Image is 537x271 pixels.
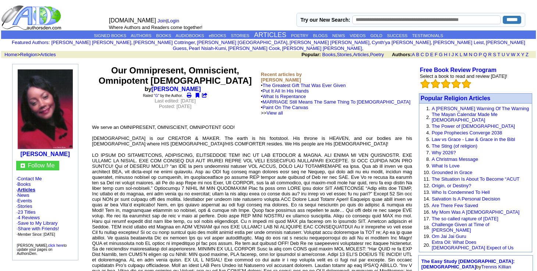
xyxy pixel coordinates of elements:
a: Paint On The Canvas [263,105,308,110]
a: L [460,52,462,57]
font: 1. [426,106,430,111]
font: i [281,47,282,51]
a: SIGNED BOOKS [94,33,126,38]
a: [PERSON_NAME] Cook [228,46,280,51]
a: News [17,192,29,198]
font: Member Since: [DATE] [18,232,55,236]
font: > > [2,52,56,57]
a: R [488,52,491,57]
b: Popular: [302,52,321,57]
a: [PERSON_NAME] [PERSON_NAME] [51,40,131,45]
font: i [227,47,228,51]
font: 6. [426,143,430,149]
a: Challenge Given at Time of [PERSON_NAME] [432,222,490,233]
a: Y [521,52,524,57]
font: , , , [302,52,535,57]
font: by [422,259,515,270]
a: Free Book Review Program [420,67,497,73]
a: Grounded in Grace [432,170,473,175]
a: A Christmas Message [432,156,478,162]
font: · · · [17,220,59,237]
a: Events [17,198,32,203]
font: 19. [424,234,430,239]
a: The Easy Study [DEMOGRAPHIC_DATA]: [DEMOGRAPHIC_DATA] [422,259,515,270]
a: VIDEOS [350,33,366,38]
a: The Sting (of religion) [432,143,477,149]
img: gc.jpg [21,163,25,168]
a: eBOOKS [209,33,226,38]
font: Where Authors and Readers come together! [109,25,202,30]
a: Join [157,18,166,24]
font: i [485,41,486,45]
font: 14. [424,196,430,202]
a: The Mayan Calendar Made Me [DEMOGRAPHIC_DATA] [432,112,498,123]
a: [PERSON_NAME] [21,151,70,157]
font: · · [17,209,59,237]
a: Popular Religion Articles [421,95,491,101]
font: 7. [426,150,430,155]
font: • [261,94,410,116]
a: Why 2026? [432,150,456,155]
a: [PERSON_NAME] Cottringer [134,40,195,45]
a: AUDIOBOOKS [176,33,204,38]
font: i [289,41,289,45]
a: 23 Titles [18,209,35,215]
a: 4 Reviews [18,215,40,220]
a: AUTHORS [131,33,151,38]
font: 10. [424,170,430,175]
a: Origin, or Destiny? [432,183,472,188]
a: H [444,52,447,57]
a: C [420,52,424,57]
a: The so called rapture of [DATE] [432,216,498,221]
b: Recent articles by [PERSON_NAME] [261,72,302,83]
a: Share with Friends! [18,226,59,231]
a: SUCCESS [387,33,408,38]
a: View all [266,110,283,116]
font: We serve an OMNIPRESENT, OMNISCIENT, OMNIPOTENT GOD! [DEMOGRAPHIC_DATA] is our CREATOR & MAKER. T... [92,124,412,147]
iframe: fb:like Facebook Social Plugin [92,115,258,122]
font: [DOMAIN_NAME] [109,17,156,24]
a: I [449,52,450,57]
a: J [451,52,454,57]
font: 13. [424,189,430,195]
a: The Greatest Gift That Was Ever Given [263,83,346,88]
font: • [261,99,410,116]
a: Law vs Grace - Law & Grace in the Bibl [432,137,515,142]
font: 17. [424,216,430,221]
img: logo_ad.gif [1,5,63,30]
a: Pope Prophecies Converge 2038 [432,130,502,135]
font: · · · · · · [16,176,74,237]
img: 44064.jpg [18,69,73,149]
a: [PERSON_NAME] [PERSON_NAME] [282,46,362,51]
a: Are There Few Saved [432,203,478,208]
font: 18. [424,225,430,230]
font: 11. [424,176,430,182]
label: Try our New Search: [300,17,350,23]
a: A [PERSON_NAME] Warning Of The Warning [432,106,529,111]
font: i [188,47,189,51]
a: Articles [353,52,369,57]
a: Articles [40,52,56,57]
a: Religion [20,52,38,57]
font: 15. [424,203,430,208]
a: Contact Me [17,176,42,181]
font: i [432,41,433,45]
font: i [133,41,134,45]
font: Follow Me [28,162,55,169]
img: bigemptystars.png [462,79,471,88]
a: Home [4,52,17,57]
a: My Mom Was A [DEMOGRAPHIC_DATA] [432,209,520,215]
font: Rated " " by the Author. [143,94,183,98]
a: TESTIMONIALS [412,33,443,38]
a: Pearl Nsiah-Kumi [189,46,226,51]
font: 20. [424,242,430,248]
a: Put It All In His Hands [263,88,309,94]
b: by [145,86,206,92]
a: ARTICLES [254,31,287,39]
a: What Is Love [432,163,460,169]
a: The Power of [DEMOGRAPHIC_DATA] [432,123,515,129]
a: M [463,52,467,57]
font: i [371,41,371,45]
